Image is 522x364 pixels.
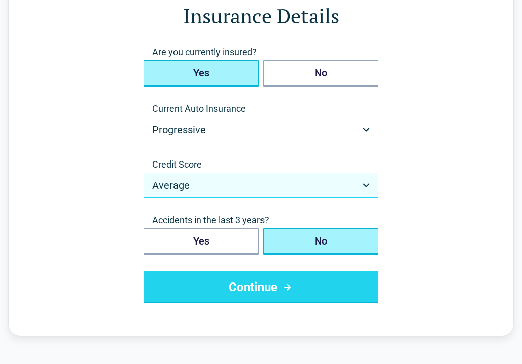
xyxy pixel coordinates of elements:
button: Yes [144,60,259,87]
button: No [263,228,378,255]
button: Yes [144,228,259,255]
label: Credit Score [144,158,378,171]
span: Accidents in the last 3 years? [144,214,378,226]
span: Are you currently insured? [144,46,378,58]
button: Continue [144,271,378,303]
button: No [263,60,378,87]
h1: Insurance Details [49,2,473,30]
label: Current Auto Insurance [144,103,378,115]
